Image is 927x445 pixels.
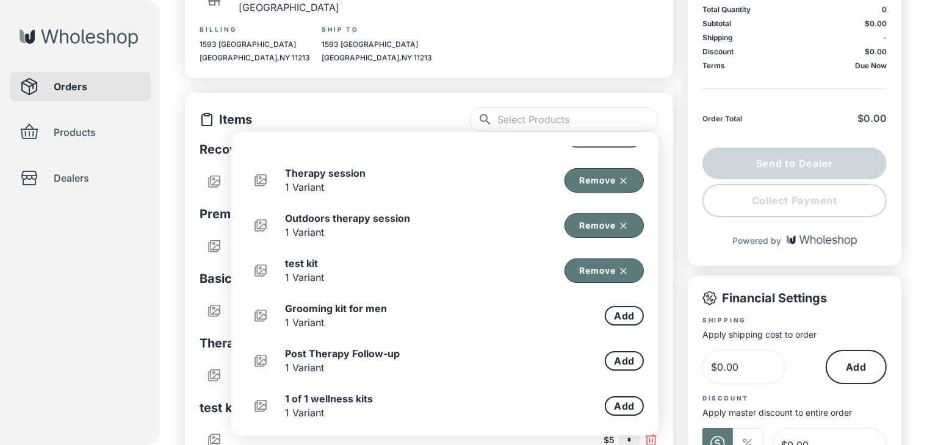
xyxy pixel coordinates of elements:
p: Shipping [702,33,733,42]
p: 1 Variant [285,270,324,285]
span: $0.00 [857,112,887,124]
label: Shipping [702,316,746,324]
div: Orders [10,72,151,101]
span: Dealers [54,171,141,185]
p: Recovery Program [200,141,311,157]
span: $0.00 [865,47,887,56]
p: test kit [200,400,240,416]
p: 1593 [GEOGRAPHIC_DATA] [322,39,444,50]
p: Subtotal [702,19,731,28]
p: Discount [702,47,734,56]
p: Grooming kit for men [285,302,387,315]
button: Remove [564,213,644,238]
p: [GEOGRAPHIC_DATA] , NY 11213 [322,52,444,63]
button: Add [605,351,644,371]
p: 1 Variant [285,180,366,194]
div: Products [10,118,151,147]
span: Orders [54,79,141,94]
button: Add [605,396,644,416]
p: Due Now [855,61,887,70]
p: 1593 [GEOGRAPHIC_DATA] [200,39,322,50]
p: Remove [580,175,616,186]
p: 1 Variant [285,135,492,149]
button: Remove [564,168,644,193]
p: [GEOGRAPHIC_DATA] , NY 11213 [200,52,322,63]
p: Order Total [702,114,742,123]
p: Apply shipping cost to order [702,329,887,340]
p: 1 Variant [285,315,387,330]
p: Total Quantity [702,5,751,14]
button: Remove [564,123,644,148]
p: 1 Variant [285,360,400,375]
p: 0 [882,5,887,14]
img: Wholeshop logo [787,235,857,246]
p: Therapy session [285,166,366,180]
button: Remove [564,258,644,283]
div: Dealers [10,163,151,193]
p: Remove [580,220,616,231]
p: Outdoors therapy session [285,212,410,225]
p: 1 Variant [285,225,410,240]
p: Terms [702,61,725,70]
p: Remove [580,265,616,276]
p: Powered by [733,235,782,246]
p: Post Therapy Follow-up [285,347,400,360]
p: 1 of 1 wellness kits [285,392,373,405]
span: $5 [604,435,615,445]
button: Add [605,306,644,326]
span: Products [54,125,141,140]
button: Add [826,350,887,384]
img: Wholeshop logo [20,29,138,48]
p: - [883,33,887,42]
label: Discount [702,394,749,402]
p: Premium counselling package [200,206,378,222]
p: Therapy session [200,335,298,351]
span: $0.00 [865,19,887,28]
input: Select Products [497,107,658,132]
p: test kit [285,257,324,270]
p: Billing [200,25,322,34]
p: Financial Settings [702,290,827,306]
p: 1 Variant [285,405,373,420]
p: Apply master discount to entire order [702,407,887,418]
p: Items [219,112,252,127]
p: Basic Consultation matters health wellness [200,271,453,287]
p: Ship To [322,25,444,34]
